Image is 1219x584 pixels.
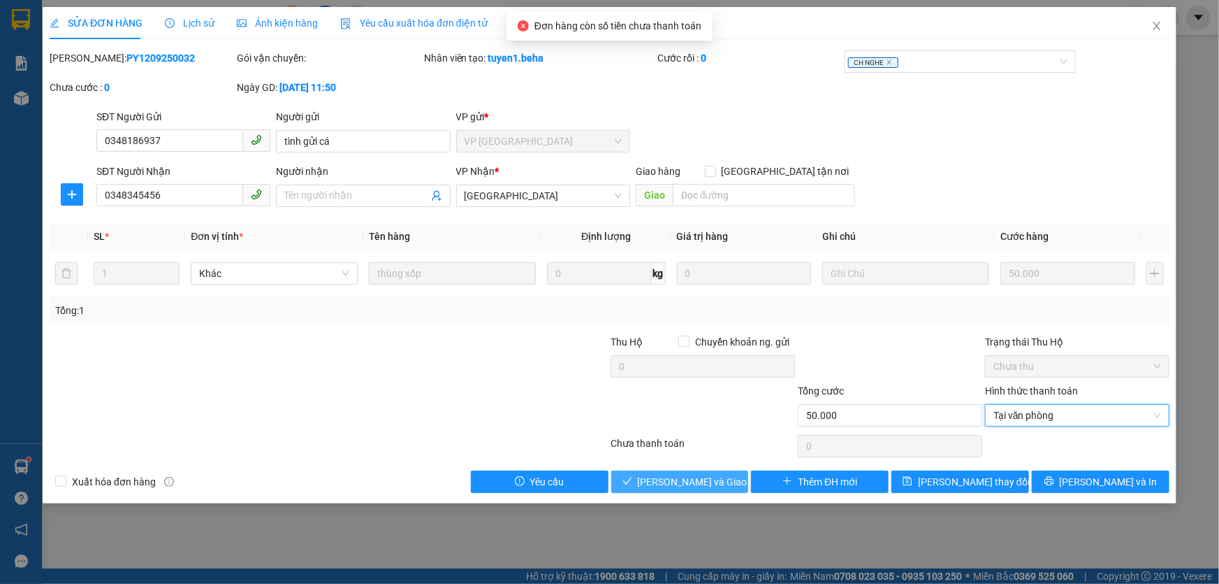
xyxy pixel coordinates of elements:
[424,50,655,66] div: Nhân viên tạo:
[903,476,912,487] span: save
[50,18,59,28] span: edit
[673,184,855,206] input: Dọc đường
[126,52,195,64] b: PY1209250032
[276,164,450,179] div: Người nhận
[657,50,842,66] div: Cước rồi :
[518,20,529,31] span: close-circle
[622,476,632,487] span: check
[471,471,608,493] button: exclamation-circleYêu cầu
[251,189,262,200] span: phone
[1137,7,1176,46] button: Close
[798,474,857,490] span: Thêm ĐH mới
[50,17,143,29] span: SỬA ĐƠN HÀNG
[1000,262,1135,285] input: 0
[66,474,161,490] span: Xuất hóa đơn hàng
[993,356,1161,377] span: Chưa thu
[251,134,262,145] span: phone
[677,231,729,242] span: Giá trị hàng
[456,109,630,124] div: VP gửi
[1060,474,1158,490] span: [PERSON_NAME] và In
[1151,20,1162,31] span: close
[677,262,812,285] input: 0
[164,477,174,487] span: info-circle
[1032,471,1169,493] button: printer[PERSON_NAME] và In
[993,405,1161,426] span: Tại văn phòng
[55,303,471,318] div: Tổng: 1
[891,471,1029,493] button: save[PERSON_NAME] thay đổi
[610,436,797,460] div: Chưa thanh toán
[581,231,631,242] span: Định lượng
[488,52,544,64] b: tuyen1.beha
[237,17,318,29] span: Ảnh kiện hàng
[636,184,673,206] span: Giao
[985,385,1078,397] label: Hình thức thanh toán
[431,190,442,201] span: user-add
[50,80,234,95] div: Chưa cước :
[165,17,214,29] span: Lịch sử
[848,57,898,68] span: CH NGHE
[886,59,893,66] span: close
[61,189,82,200] span: plus
[534,20,701,31] span: Đơn hàng còn số tiền chưa thanh toán
[530,474,564,490] span: Yêu cầu
[369,231,410,242] span: Tên hàng
[985,334,1169,350] div: Trạng thái Thu Hộ
[515,476,525,487] span: exclamation-circle
[1000,231,1049,242] span: Cước hàng
[165,18,175,28] span: clock-circle
[611,471,749,493] button: check[PERSON_NAME] và Giao hàng
[279,82,336,93] b: [DATE] 11:50
[689,334,795,350] span: Chuyển khoản ng. gửi
[55,262,78,285] button: delete
[1044,476,1054,487] span: printer
[96,164,270,179] div: SĐT Người Nhận
[104,82,110,93] b: 0
[94,231,105,242] span: SL
[340,18,351,29] img: icon
[817,223,995,250] th: Ghi chú
[918,474,1030,490] span: [PERSON_NAME] thay đổi
[237,80,421,95] div: Ngày GD:
[456,166,495,177] span: VP Nhận
[822,262,989,285] input: Ghi Chú
[751,471,889,493] button: plusThêm ĐH mới
[782,476,792,487] span: plus
[50,50,234,66] div: [PERSON_NAME]:
[61,183,83,206] button: plus
[652,262,666,285] span: kg
[716,164,855,179] span: [GEOGRAPHIC_DATA] tận nơi
[340,17,488,29] span: Yêu cầu xuất hóa đơn điện tử
[465,185,622,206] span: ĐẮK LẮK
[199,263,349,284] span: Khác
[636,166,680,177] span: Giao hàng
[276,109,450,124] div: Người gửi
[237,18,247,28] span: picture
[701,52,706,64] b: 0
[369,262,536,285] input: VD: Bàn, Ghế
[465,131,622,152] span: VP PHÚ YÊN
[191,231,243,242] span: Đơn vị tính
[96,109,270,124] div: SĐT Người Gửi
[1146,262,1164,285] button: plus
[611,336,643,348] span: Thu Hộ
[638,474,772,490] span: [PERSON_NAME] và Giao hàng
[798,385,844,397] span: Tổng cước
[237,50,421,66] div: Gói vận chuyển:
